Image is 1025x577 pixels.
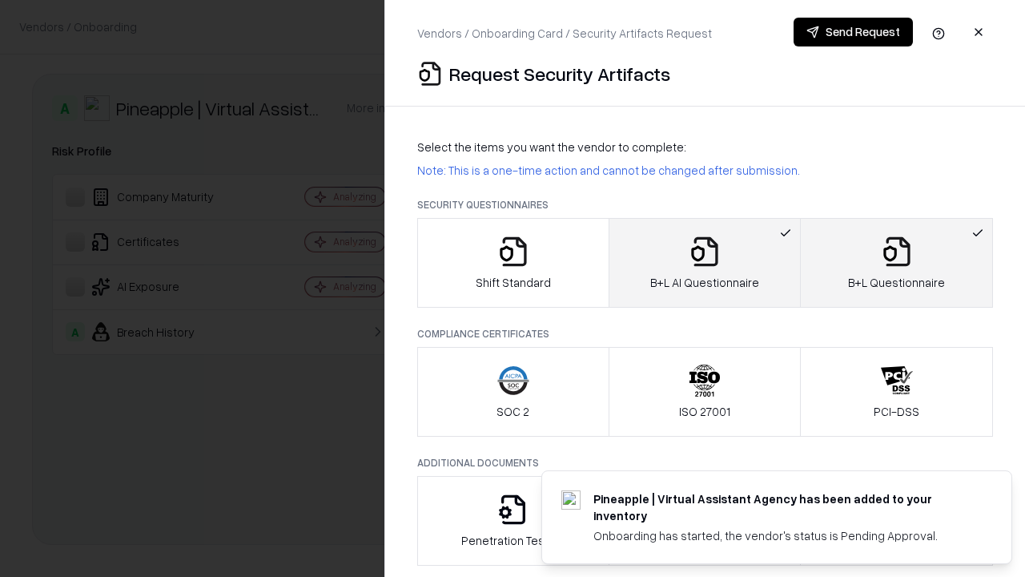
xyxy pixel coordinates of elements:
p: Shift Standard [476,274,551,291]
p: B+L Questionnaire [848,274,945,291]
p: Vendors / Onboarding Card / Security Artifacts Request [417,25,712,42]
p: Security Questionnaires [417,198,993,212]
p: Note: This is a one-time action and cannot be changed after submission. [417,162,993,179]
p: SOC 2 [496,403,529,420]
button: B+L Questionnaire [800,218,993,308]
button: Send Request [794,18,913,46]
p: Request Security Artifacts [449,61,670,87]
button: Penetration Testing [417,476,609,566]
button: ISO 27001 [609,347,802,437]
button: PCI-DSS [800,347,993,437]
div: Pineapple | Virtual Assistant Agency has been added to your inventory [593,490,973,524]
p: Compliance Certificates [417,327,993,341]
p: Additional Documents [417,456,993,470]
p: Penetration Testing [461,532,565,549]
p: B+L AI Questionnaire [650,274,759,291]
p: PCI-DSS [874,403,919,420]
button: Shift Standard [417,218,609,308]
p: Select the items you want the vendor to complete: [417,139,993,155]
img: trypineapple.com [561,490,581,510]
p: ISO 27001 [679,403,730,420]
button: SOC 2 [417,347,609,437]
button: B+L AI Questionnaire [609,218,802,308]
div: Onboarding has started, the vendor's status is Pending Approval. [593,527,973,544]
